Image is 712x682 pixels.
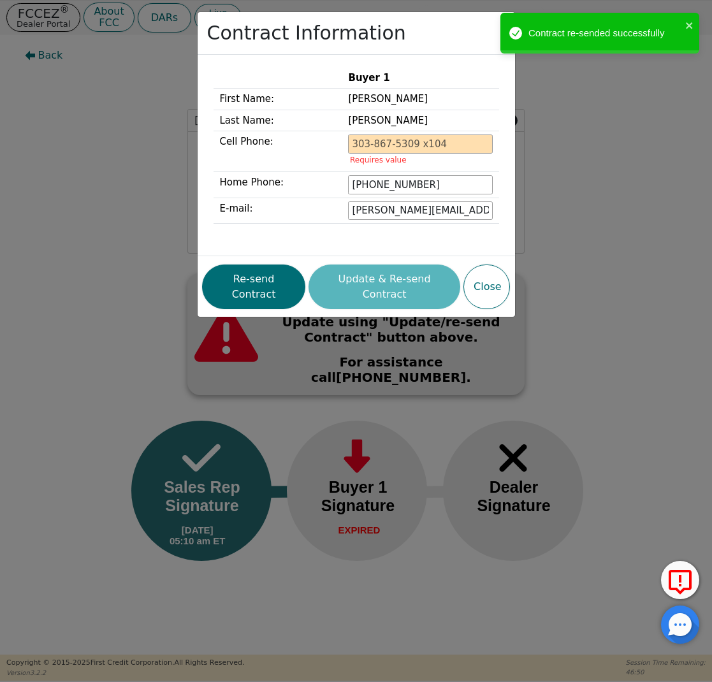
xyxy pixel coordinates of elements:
th: Buyer 1 [342,68,498,89]
button: Re-send Contract [202,265,305,309]
div: Contract re-sended successfully [528,26,681,41]
td: Last Name: [214,110,342,131]
input: 303-867-5309 x104 [348,175,492,194]
p: Requires value [350,157,491,164]
button: close [685,18,694,33]
td: [PERSON_NAME] [342,110,498,131]
input: 303-867-5309 x104 [348,134,492,154]
button: Close [463,265,510,309]
td: First Name: [214,89,342,110]
button: Report Error to FCC [661,561,699,599]
h2: Contract Information [207,22,406,45]
td: Cell Phone: [214,131,342,172]
td: Home Phone: [214,172,342,198]
td: [PERSON_NAME] [342,89,498,110]
td: E-mail: [214,198,342,224]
